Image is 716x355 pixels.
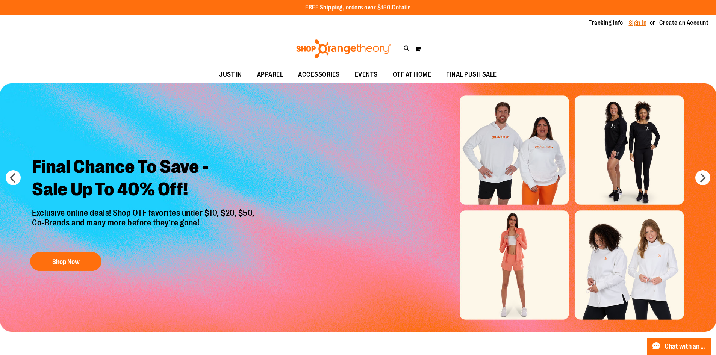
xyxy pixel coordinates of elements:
a: Tracking Info [589,19,623,27]
a: FINAL PUSH SALE [439,66,504,83]
button: Chat with an Expert [647,338,712,355]
a: EVENTS [347,66,385,83]
span: ACCESSORIES [298,66,340,83]
span: JUST IN [219,66,242,83]
a: OTF AT HOME [385,66,439,83]
span: EVENTS [355,66,378,83]
img: Shop Orangetheory [295,39,392,58]
span: Chat with an Expert [665,343,707,350]
button: prev [6,170,21,185]
a: Sign In [629,19,647,27]
a: Create an Account [659,19,709,27]
button: next [695,170,710,185]
a: APPAREL [250,66,291,83]
a: Details [392,4,411,11]
button: Shop Now [30,252,101,271]
h2: Final Chance To Save - Sale Up To 40% Off! [26,150,262,208]
a: ACCESSORIES [291,66,347,83]
span: APPAREL [257,66,283,83]
span: FINAL PUSH SALE [446,66,497,83]
a: JUST IN [212,66,250,83]
a: Final Chance To Save -Sale Up To 40% Off! Exclusive online deals! Shop OTF favorites under $10, $... [26,150,262,275]
span: OTF AT HOME [393,66,431,83]
p: FREE Shipping, orders over $150. [305,3,411,12]
p: Exclusive online deals! Shop OTF favorites under $10, $20, $50, Co-Brands and many more before th... [26,208,262,245]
